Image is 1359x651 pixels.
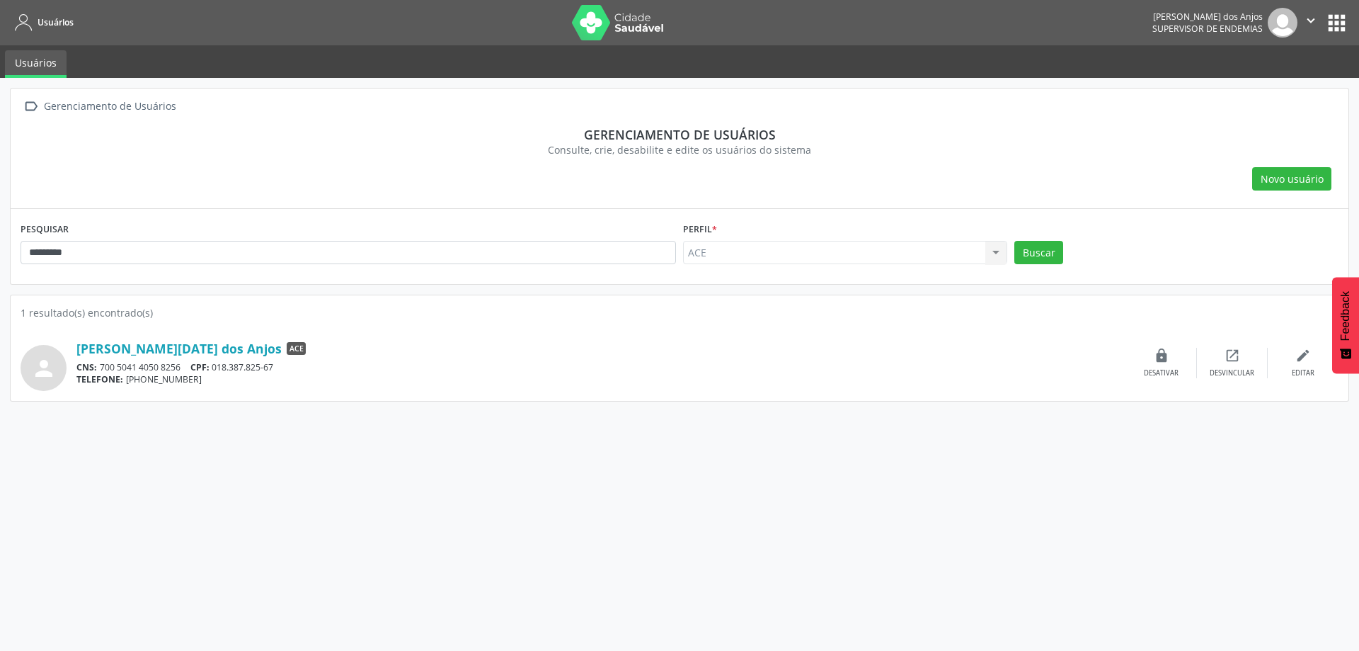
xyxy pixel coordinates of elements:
[683,219,717,241] label: Perfil
[1014,241,1063,265] button: Buscar
[1297,8,1324,38] button: 
[21,305,1338,320] div: 1 resultado(s) encontrado(s)
[76,361,97,373] span: CNS:
[1152,23,1263,35] span: Supervisor de Endemias
[1252,167,1331,191] button: Novo usuário
[30,127,1329,142] div: Gerenciamento de usuários
[1303,13,1319,28] i: 
[1295,348,1311,363] i: edit
[190,361,210,373] span: CPF:
[1292,368,1314,378] div: Editar
[21,96,41,117] i: 
[1261,171,1324,186] span: Novo usuário
[76,341,282,356] a: [PERSON_NAME][DATE] dos Anjos
[76,361,1126,373] div: 700 5041 4050 8256 018.387.825-67
[10,11,74,34] a: Usuários
[31,356,57,381] i: person
[41,96,178,117] div: Gerenciamento de Usuários
[1154,348,1169,363] i: lock
[1225,348,1240,363] i: open_in_new
[1268,8,1297,38] img: img
[21,219,69,241] label: PESQUISAR
[76,373,123,385] span: TELEFONE:
[1152,11,1263,23] div: [PERSON_NAME] dos Anjos
[287,342,306,355] span: ACE
[38,16,74,28] span: Usuários
[1339,291,1352,341] span: Feedback
[30,142,1329,157] div: Consulte, crie, desabilite e edite os usuários do sistema
[1332,277,1359,373] button: Feedback - Mostrar pesquisa
[21,96,178,117] a:  Gerenciamento de Usuários
[1324,11,1349,35] button: apps
[1210,368,1254,378] div: Desvincular
[1144,368,1179,378] div: Desativar
[76,373,1126,385] div: [PHONE_NUMBER]
[5,50,67,78] a: Usuários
